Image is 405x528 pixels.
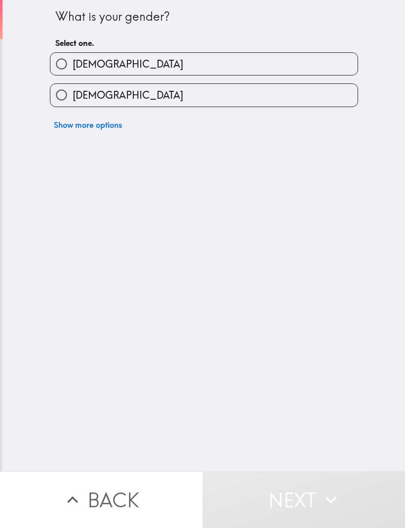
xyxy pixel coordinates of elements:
button: Show more options [50,115,126,135]
span: [DEMOGRAPHIC_DATA] [73,88,183,102]
button: [DEMOGRAPHIC_DATA] [50,84,358,106]
button: [DEMOGRAPHIC_DATA] [50,53,358,75]
span: [DEMOGRAPHIC_DATA] [73,57,183,71]
h6: Select one. [55,38,353,48]
button: Next [202,471,405,528]
div: What is your gender? [55,8,353,25]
